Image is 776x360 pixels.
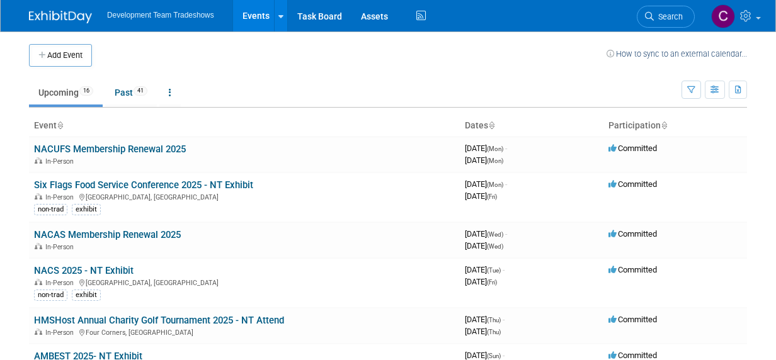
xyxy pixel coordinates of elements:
span: Committed [608,179,657,189]
div: Four Corners, [GEOGRAPHIC_DATA] [34,327,455,337]
span: - [503,265,505,274]
span: - [505,179,507,189]
span: In-Person [45,157,77,166]
span: (Sun) [487,352,501,359]
span: Committed [608,265,657,274]
span: 41 [134,86,147,96]
span: [DATE] [465,327,501,336]
a: Past41 [105,81,157,104]
span: In-Person [45,279,77,287]
span: In-Person [45,329,77,337]
img: In-Person Event [35,329,42,335]
a: Sort by Start Date [488,120,494,130]
div: [GEOGRAPHIC_DATA], [GEOGRAPHIC_DATA] [34,277,455,287]
img: Courtney Perkins [711,4,735,28]
a: How to sync to an external calendar... [607,49,747,59]
div: exhibit [72,204,101,215]
a: Upcoming16 [29,81,103,104]
span: [DATE] [465,315,505,324]
img: In-Person Event [35,193,42,200]
span: [DATE] [465,241,503,250]
div: non-trad [34,204,67,215]
span: 16 [79,86,93,96]
span: [DATE] [465,351,505,360]
span: [DATE] [465,179,507,189]
span: (Fri) [487,279,497,286]
img: In-Person Event [35,243,42,249]
span: Committed [608,229,657,239]
a: NACUFS Membership Renewal 2025 [34,143,186,155]
span: - [503,315,505,324]
span: (Mon) [487,157,503,164]
span: [DATE] [465,143,507,153]
span: Committed [608,143,657,153]
span: (Wed) [487,231,503,238]
a: NACS 2025 - NT Exhibit [34,265,134,276]
th: Dates [460,115,603,137]
span: (Mon) [487,145,503,152]
span: [DATE] [465,229,507,239]
a: Six Flags Food Service Conference 2025 - NT Exhibit [34,179,253,191]
div: non-trad [34,290,67,301]
span: Search [654,12,683,21]
div: [GEOGRAPHIC_DATA], [GEOGRAPHIC_DATA] [34,191,455,201]
span: [DATE] [465,155,503,165]
span: Committed [608,315,657,324]
span: (Thu) [487,329,501,335]
span: [DATE] [465,277,497,286]
span: (Fri) [487,193,497,200]
a: Sort by Participation Type [661,120,667,130]
span: (Thu) [487,317,501,323]
span: [DATE] [465,191,497,201]
span: Committed [608,351,657,360]
div: exhibit [72,290,101,301]
img: In-Person Event [35,279,42,285]
span: Development Team Tradeshows [107,11,214,20]
span: - [503,351,505,360]
span: In-Person [45,243,77,251]
span: - [505,143,507,153]
span: (Mon) [487,181,503,188]
button: Add Event [29,44,92,67]
span: [DATE] [465,265,505,274]
span: - [505,229,507,239]
th: Event [29,115,460,137]
a: Search [637,6,695,28]
img: ExhibitDay [29,11,92,23]
th: Participation [603,115,747,137]
span: (Tue) [487,267,501,274]
a: HMSHost Annual Charity Golf Tournament 2025 - NT Attend [34,315,284,326]
span: (Wed) [487,243,503,250]
img: In-Person Event [35,157,42,164]
a: Sort by Event Name [57,120,63,130]
span: In-Person [45,193,77,201]
a: NACAS Membership Renewal 2025 [34,229,181,240]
